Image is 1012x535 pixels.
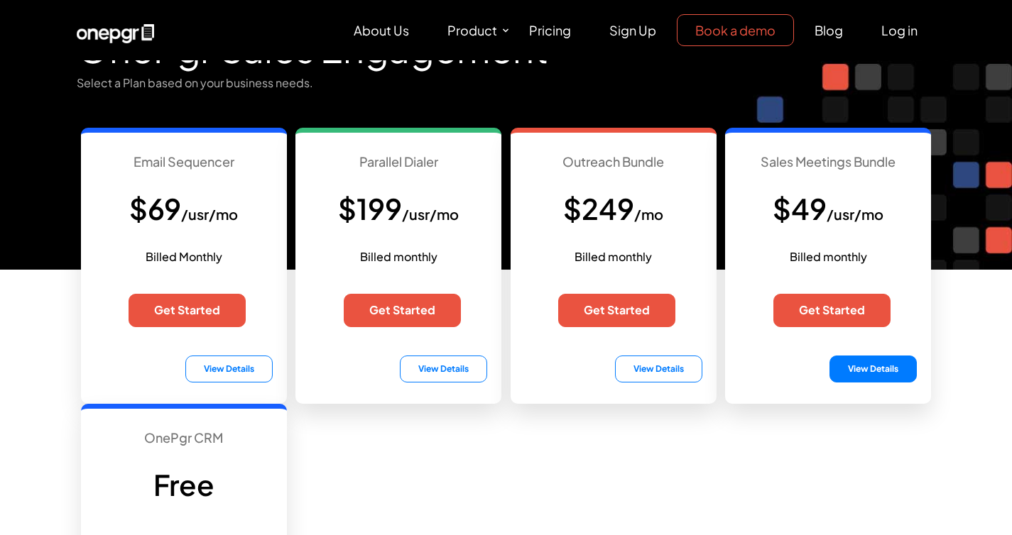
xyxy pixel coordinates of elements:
h2: $49 [739,169,917,248]
button: View Details [829,355,917,382]
h4: Email Sequencer [95,154,273,170]
a: Sign Up [592,15,674,45]
h2: Free [95,445,273,524]
p: Select a Plan based on your business needs. [77,73,936,92]
p: Billed Monthly [95,248,273,265]
a: About Us [336,15,427,45]
span: /usr/mo [827,205,883,223]
a: Get Started [773,294,891,327]
a: Book a demo [677,14,794,46]
h2: $199 [310,169,487,248]
p: Billed monthly [739,248,917,265]
span: /mo [634,205,663,223]
p: Billed monthly [310,248,487,265]
a: Log in [864,15,935,45]
h2: $249 [525,169,702,248]
span: /usr/mo [402,205,459,223]
a: Blog [797,15,861,45]
a: Get Started [558,294,675,327]
button: View Details [400,355,487,382]
h4: Parallel Dialer [310,154,487,170]
button: View Details [185,355,273,382]
h4: OnePgr CRM [95,430,273,446]
h4: Outreach Bundle [525,154,702,170]
p: Billed monthly [525,248,702,265]
a: Pricing [511,15,589,45]
h4: Sales Meetings Bundle [739,154,917,170]
a: Product [430,15,511,45]
button: View Details [615,355,702,382]
span: /usr/mo [181,205,238,223]
h2: $69 [95,169,273,248]
a: Get Started [344,294,461,327]
a: Get Started [129,294,246,327]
